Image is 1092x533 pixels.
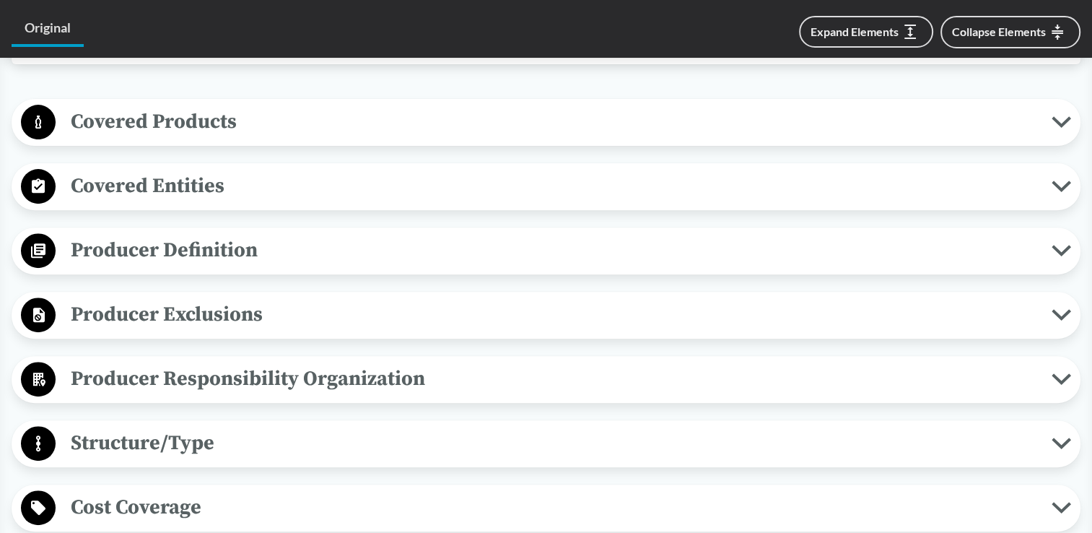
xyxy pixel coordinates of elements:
[17,361,1075,398] button: Producer Responsibility Organization
[940,16,1080,48] button: Collapse Elements
[56,491,1052,524] span: Cost Coverage
[17,233,1075,269] button: Producer Definition
[56,170,1052,202] span: Covered Entities
[17,168,1075,205] button: Covered Entities
[17,104,1075,141] button: Covered Products
[56,363,1052,395] span: Producer Responsibility Organization
[17,490,1075,526] button: Cost Coverage
[799,16,933,48] button: Expand Elements
[56,298,1052,331] span: Producer Exclusions
[12,12,84,47] a: Original
[56,105,1052,138] span: Covered Products
[56,234,1052,266] span: Producer Definition
[17,425,1075,462] button: Structure/Type
[17,297,1075,334] button: Producer Exclusions
[56,427,1052,459] span: Structure/Type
